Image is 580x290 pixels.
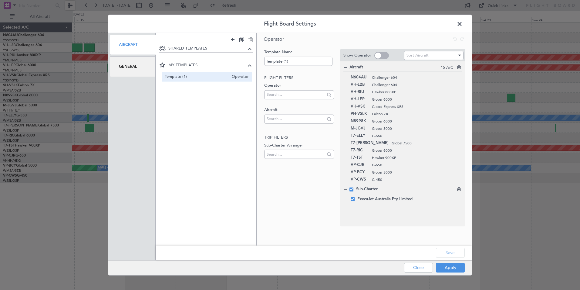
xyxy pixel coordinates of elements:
span: T7-TST [351,154,369,161]
input: Search... [267,150,325,159]
label: Template Name [264,49,334,55]
span: 15 A/C [441,65,453,71]
span: MY TEMPLATES [168,62,246,68]
h2: Trip filters [264,135,334,141]
span: ExecuJet Australia Pty Limited [357,196,413,203]
span: SHARED TEMPLATES [168,46,246,52]
button: Close [404,263,433,272]
span: Global 6000 [372,97,456,102]
label: Aircraft [264,107,334,113]
h2: Flight filters [264,75,334,81]
button: Apply [436,263,465,272]
span: T7-[PERSON_NAME] [351,140,389,147]
span: T7-ELLY [351,132,369,140]
span: VH-RIU [351,88,369,96]
span: G-550 [372,133,456,139]
span: Falcon 7X [372,111,456,117]
span: Hawker 900XP [372,155,456,161]
label: Show Operator [343,52,371,58]
span: Challenger 604 [372,82,456,88]
span: VH-VSK [351,103,369,110]
span: Global Express XRS [372,104,456,109]
div: Aircraft [110,35,156,55]
span: Global 7500 [392,140,456,146]
input: Search... [267,114,325,123]
span: Template (1) [165,74,229,80]
span: VP-CJR [351,161,369,169]
span: VH-L2B [351,81,369,88]
span: VP-CWS [351,176,369,183]
div: General [110,57,156,77]
span: Global 5000 [372,170,456,175]
header: Flight Board Settings [108,15,472,33]
span: G-450 [372,177,456,182]
span: Operator [229,74,249,80]
span: VP-BCY [351,169,369,176]
span: VH-LEP [351,96,369,103]
span: Global 6000 [372,148,456,153]
span: Sort Aircraft [406,53,429,58]
span: M-JGVJ [351,125,369,132]
span: Hawker 800XP [372,89,456,95]
span: G-650 [372,162,456,168]
span: Operator [264,36,284,43]
span: Challenger 604 [372,75,456,80]
label: Sub-Charter Arranger [264,142,334,148]
span: T7-RIC [351,147,369,154]
span: 9H-VSLK [351,110,369,118]
span: Global 5000 [372,126,456,131]
label: Operator [264,83,334,89]
input: Search... [267,90,325,99]
span: N604AU [351,74,369,81]
span: Aircraft [349,64,441,71]
span: Sub-Charter [356,186,453,192]
span: N8998K [351,118,369,125]
span: Global 6000 [372,119,456,124]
